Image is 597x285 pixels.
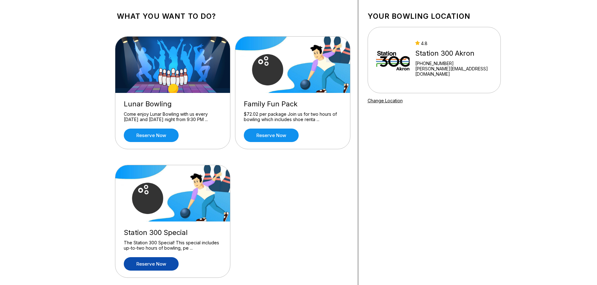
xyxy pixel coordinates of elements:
[244,100,342,108] div: Family Fun Pack
[415,41,492,46] div: 4.8
[415,49,492,58] div: Station 300 Akron
[124,257,179,271] a: Reserve now
[376,37,410,84] img: Station 300 Akron
[124,240,222,251] div: The Station 300 Special! This special includes up-to-two hours of bowling, pe ...
[244,129,299,142] a: Reserve now
[124,228,222,237] div: Station 300 Special
[124,111,222,122] div: Come enjoy Lunar Bowling with us every [DATE] and [DATE] night from 9:30 PM ...
[415,66,492,77] a: [PERSON_NAME][EMAIL_ADDRESS][DOMAIN_NAME]
[368,12,501,21] h1: Your bowling location
[124,100,222,108] div: Lunar Bowling
[117,12,348,21] h1: What you want to do?
[124,129,179,142] a: Reserve now
[115,165,231,221] img: Station 300 Special
[368,98,403,103] a: Change Location
[415,61,492,66] div: [PHONE_NUMBER]
[235,37,351,93] img: Family Fun Pack
[244,111,342,122] div: $72.02 per package Join us for two hours of bowling which includes shoe renta ...
[115,37,231,93] img: Lunar Bowling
